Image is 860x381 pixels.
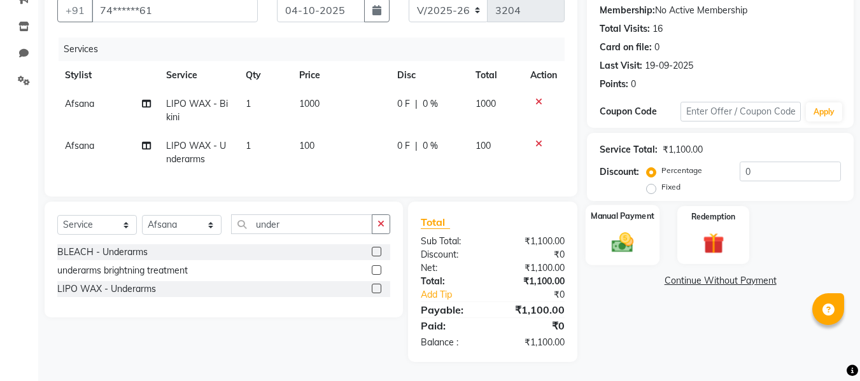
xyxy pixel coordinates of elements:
[57,282,156,296] div: LIPO WAX - Underarms
[246,140,251,151] span: 1
[691,211,735,223] label: Redemption
[246,98,251,109] span: 1
[397,97,410,111] span: 0 F
[600,4,655,17] div: Membership:
[663,143,703,156] div: ₹1,100.00
[507,288,575,301] div: ₹0
[411,336,493,349] div: Balance :
[600,4,841,17] div: No Active Membership
[645,59,693,73] div: 19-09-2025
[166,98,228,123] span: LIPO WAX - Bikini
[415,139,418,153] span: |
[57,264,188,277] div: underarms brightning treatment
[238,61,291,90] th: Qty
[493,318,574,333] div: ₹0
[600,78,628,91] div: Points:
[231,214,372,234] input: Search or Scan
[600,22,650,36] div: Total Visits:
[605,230,640,255] img: _cash.svg
[59,38,574,61] div: Services
[591,210,654,222] label: Manual Payment
[661,165,702,176] label: Percentage
[65,140,94,151] span: Afsana
[299,98,320,109] span: 1000
[411,302,493,317] div: Payable:
[600,143,658,156] div: Service Total:
[476,140,491,151] span: 100
[468,61,523,90] th: Total
[159,61,238,90] th: Service
[654,41,659,54] div: 0
[411,318,493,333] div: Paid:
[523,61,565,90] th: Action
[292,61,390,90] th: Price
[411,235,493,248] div: Sub Total:
[423,97,438,111] span: 0 %
[661,181,680,193] label: Fixed
[411,248,493,261] div: Discount:
[166,140,226,165] span: LIPO WAX - Underarms
[411,288,506,301] a: Add Tip
[476,98,496,109] span: 1000
[493,261,574,275] div: ₹1,100.00
[299,140,314,151] span: 100
[411,261,493,275] div: Net:
[493,336,574,349] div: ₹1,100.00
[589,274,851,287] a: Continue Without Payment
[493,235,574,248] div: ₹1,100.00
[493,302,574,317] div: ₹1,100.00
[680,102,801,121] input: Enter Offer / Coupon Code
[600,105,680,118] div: Coupon Code
[600,59,642,73] div: Last Visit:
[696,230,731,256] img: _gift.svg
[390,61,468,90] th: Disc
[493,248,574,261] div: ₹0
[411,275,493,288] div: Total:
[397,139,410,153] span: 0 F
[600,165,639,179] div: Discount:
[421,216,450,229] span: Total
[806,102,842,121] button: Apply
[65,98,94,109] span: Afsana
[600,41,652,54] div: Card on file:
[423,139,438,153] span: 0 %
[57,246,148,259] div: BLEACH - Underarms
[57,61,159,90] th: Stylist
[493,275,574,288] div: ₹1,100.00
[415,97,418,111] span: |
[652,22,663,36] div: 16
[631,78,636,91] div: 0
